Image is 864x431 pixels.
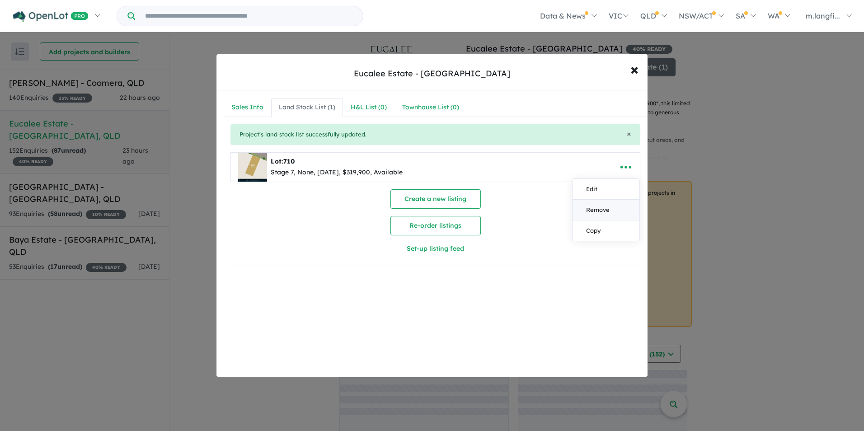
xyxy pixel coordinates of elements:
a: Edit [573,179,639,200]
button: Close [627,130,631,138]
div: Land Stock List ( 1 ) [279,102,335,113]
button: Set-up listing feed [333,239,538,258]
span: × [630,59,639,79]
b: Lot: [271,157,295,165]
img: Eucalee%20Estate%20-%20Gleneagle%20-%20Lot%20710___1756444209.jpg [238,153,267,182]
span: m.langfi... [806,11,840,20]
div: Stage 7, None, [DATE], $319,900, Available [271,167,403,178]
div: H&L List ( 0 ) [351,102,387,113]
span: 710 [283,157,295,165]
span: × [627,128,631,139]
div: Sales Info [231,102,263,113]
input: Try estate name, suburb, builder or developer [137,6,361,26]
img: Openlot PRO Logo White [13,11,89,22]
a: Remove [573,200,639,220]
div: Townhouse List ( 0 ) [402,102,459,113]
a: Copy [573,220,639,241]
button: Re-order listings [390,216,481,235]
button: Create a new listing [390,189,481,209]
div: Eucalee Estate - [GEOGRAPHIC_DATA] [354,68,510,80]
div: Project's land stock list successfully updated. [230,124,640,145]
